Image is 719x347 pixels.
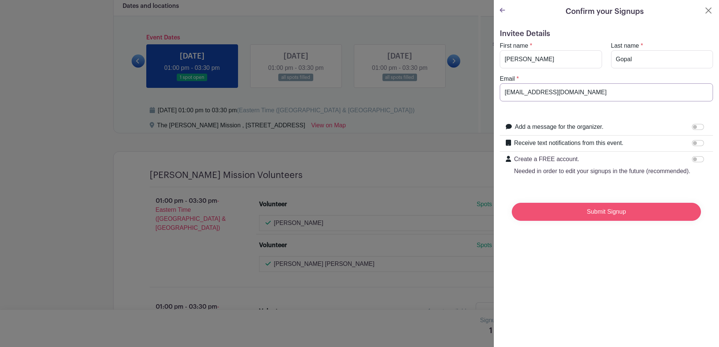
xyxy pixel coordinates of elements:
[514,139,623,148] label: Receive text notifications from this event.
[500,29,713,38] h5: Invitee Details
[514,155,690,164] p: Create a FREE account.
[514,167,690,176] p: Needed in order to edit your signups in the future (recommended).
[512,203,701,221] input: Submit Signup
[515,122,604,131] label: Add a message for the organizer.
[611,41,639,50] label: Last name
[500,74,515,83] label: Email
[500,41,528,50] label: First name
[704,6,713,15] button: Close
[566,6,644,17] h5: Confirm your Signups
